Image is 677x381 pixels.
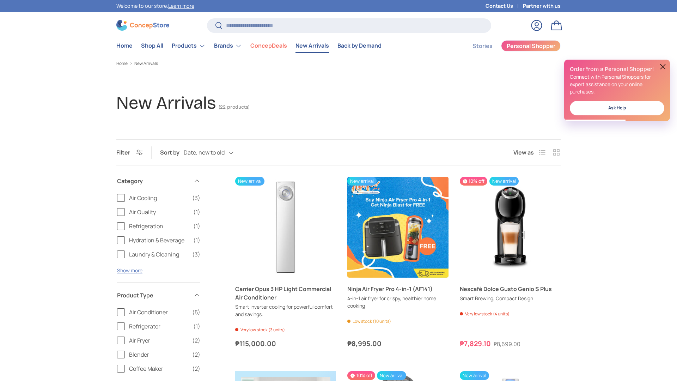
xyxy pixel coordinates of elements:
[129,208,189,216] span: Air Quality
[486,2,523,10] a: Contact Us
[377,371,406,380] span: New arrival
[172,39,206,53] a: Products
[116,149,130,156] span: Filter
[129,194,188,202] span: Air Cooling
[489,177,519,186] span: New arrival
[134,61,158,66] a: New Arrivals
[117,177,189,185] span: Category
[116,39,382,53] nav: Primary
[184,149,225,156] span: Date, new to old
[167,39,210,53] summary: Products
[235,177,264,186] span: New arrival
[347,177,377,186] span: New arrival
[116,61,128,66] a: Home
[501,40,561,52] a: Personal Shopper
[193,222,200,230] span: (1)
[460,371,489,380] span: New arrival
[295,39,329,53] a: New Arrivals
[347,177,448,278] img: https://concepstore.ph/products/ninja-air-fryer-pro-4-in-1-af141
[192,308,200,316] span: (5)
[116,20,169,31] img: ConcepStore
[193,236,200,244] span: (1)
[456,39,561,53] nav: Secondary
[193,322,200,331] span: (1)
[523,2,561,10] a: Partner with us
[160,148,184,157] label: Sort by
[129,308,188,316] span: Air Conditioner
[235,285,336,302] a: Carrier Opus 3 HP Light Commercial Air Conditioner
[192,336,200,345] span: (2)
[116,39,133,53] a: Home
[507,43,555,49] span: Personal Shopper
[168,2,194,9] a: Learn more
[117,291,189,300] span: Product Type
[116,60,561,67] nav: Breadcrumbs
[129,250,188,259] span: Laundry & Cleaning
[472,39,493,53] a: Stories
[117,283,200,308] summary: Product Type
[210,39,246,53] summary: Brands
[117,168,200,194] summary: Category
[460,177,561,278] a: Nescafé Dolce Gusto Genio S Plus
[460,285,561,293] a: Nescafé Dolce Gusto Genio S Plus
[192,250,200,259] span: (3)
[192,350,200,359] span: (2)
[347,285,448,293] a: Ninja Air Fryer Pro 4-in-1 (AF141)
[192,364,200,373] span: (2)
[129,322,189,331] span: Refrigerator
[570,73,664,95] p: Connect with Personal Shoppers for expert assistance on your online purchases.
[337,39,382,53] a: Back by Demand
[129,222,189,230] span: Refrigeration
[214,39,242,53] a: Brands
[129,350,188,359] span: Blender
[129,364,188,373] span: Coffee Maker
[570,65,664,73] h2: Order from a Personal Shopper!
[235,177,336,278] a: Carrier Opus 3 HP Light Commercial Air Conditioner
[513,148,534,157] span: View as
[460,177,487,186] span: 10% off
[250,39,287,53] a: ConcepDeals
[116,2,194,10] p: Welcome to our store.
[460,177,561,278] img: https://concepstore.ph/products/genio-s-plus
[347,177,448,278] a: Ninja Air Fryer Pro 4-in-1 (AF141)
[347,371,375,380] span: 10% off
[129,236,189,244] span: Hydration & Beverage
[192,194,200,202] span: (3)
[141,39,163,53] a: Shop All
[117,267,142,274] button: Show more
[116,149,143,156] button: Filter
[219,104,250,110] span: (22 products)
[116,92,216,113] h1: New Arrivals
[184,147,248,159] button: Date, new to old
[193,208,200,216] span: (1)
[235,177,336,278] img: https://concepstore.ph/products/carrier-opus-3-hp-light-commercial-air-conditioner
[129,336,188,345] span: Air Fryer
[570,101,664,115] a: Ask Help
